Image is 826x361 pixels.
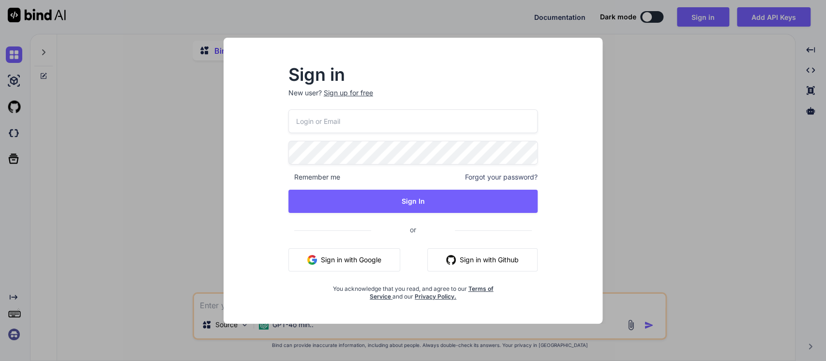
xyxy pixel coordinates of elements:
[288,172,340,182] span: Remember me
[288,248,400,271] button: Sign in with Google
[370,285,494,300] a: Terms of Service
[288,67,538,82] h2: Sign in
[288,109,538,133] input: Login or Email
[415,293,456,300] a: Privacy Policy.
[307,255,317,265] img: google
[371,218,455,241] span: or
[446,255,456,265] img: github
[324,88,373,98] div: Sign up for free
[330,279,496,301] div: You acknowledge that you read, and agree to our and our
[288,88,538,109] p: New user?
[465,172,538,182] span: Forgot your password?
[288,190,538,213] button: Sign In
[427,248,538,271] button: Sign in with Github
